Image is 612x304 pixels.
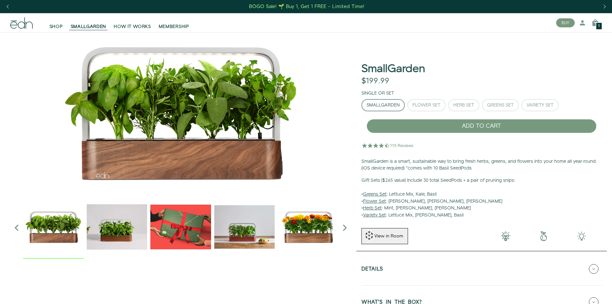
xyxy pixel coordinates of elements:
button: View in Room [361,228,408,244]
div: 5 / 6 [278,197,338,259]
div: BOGO Sale! 🌱 Buy 1, Get 1 FREE – Limited Time! [249,3,364,10]
img: 4.5 star rating [361,139,414,152]
a: SHOP [46,16,67,30]
label: Single or Set [361,90,394,97]
b: Gift Sets ($265 value) Include 30 total SeedPods + a pair of pruning snips: [361,177,515,184]
iframe: Opens a widget where you can find more information [563,285,606,301]
div: 1 / 6 [23,197,84,259]
span: 1 [598,24,600,28]
button: SmallGarden [361,99,405,111]
div: 3 / 6 [150,197,211,259]
span: MEMBERSHIP [159,23,189,30]
img: edn-trim-basil.2021-09-07_14_55_24_1024x.gif [87,197,147,257]
u: Herb Set [363,205,382,211]
div: 4 / 6 [214,197,275,259]
button: BUY [556,18,575,27]
img: Official-EDN-SMALLGARDEN-HERB-HERO-SLV-2000px_1024x.png [23,197,84,257]
div: 1 / 6 [10,32,351,193]
i: Next slide [338,221,351,234]
img: edn-smallgarden-marigold-hero-SLV-2000px_1024x.png [278,197,338,257]
a: BOGO Sale! 🌱 Buy 1, Get 1 FREE – Limited Time! [248,2,365,12]
h1: SmallGarden [361,63,425,75]
div: View in Room [374,233,404,239]
button: ADD TO CART [367,119,597,133]
span: SMALLGARDEN [71,23,106,30]
button: Greens Set [482,99,519,111]
button: Details [361,258,602,280]
img: edn-smallgarden-tech.png [563,231,600,241]
img: 001-light-bulb.png [487,231,525,241]
u: Variety Set [363,212,386,218]
a: SMALLGARDEN [67,16,110,30]
button: Herb Set [448,99,479,111]
u: Flower Set [363,198,386,205]
h5: Details [361,266,383,274]
img: edn-smallgarden-mixed-herbs-table-product-2000px_1024x.jpg [214,197,275,257]
p: SmallGarden is a smart, sustainable way to bring fresh herbs, greens, and flowers into your home ... [361,158,602,172]
div: SmallGarden [367,103,400,107]
button: Flower Set [407,99,446,111]
div: 2 / 6 [87,197,147,259]
div: Flower Set [412,103,440,107]
u: Greens Set [363,191,386,198]
div: Greens Set [487,103,514,107]
img: green-earth.png [525,231,563,241]
div: Herb Set [453,103,474,107]
a: HOW IT WORKS [110,16,155,30]
div: Variety Set [527,103,554,107]
i: Previous slide [10,221,23,234]
span: HOW IT WORKS [114,23,151,30]
span: SHOP [49,23,63,30]
button: Variety Set [521,99,559,111]
a: MEMBERSHIP [155,16,193,30]
img: EMAILS_-_Holiday_21_PT1_28_9986b34a-7908-4121-b1c1-9595d1e43abe_1024x.png [150,197,211,257]
p: • : Lettuce Mix, Kale, Basil • : [PERSON_NAME], [PERSON_NAME], [PERSON_NAME] • : Mint, [PERSON_NA... [361,177,602,219]
img: Official-EDN-SMALLGARDEN-HERB-HERO-SLV-2000px_4096x.png [10,32,351,193]
div: $199.99 [361,77,389,86]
